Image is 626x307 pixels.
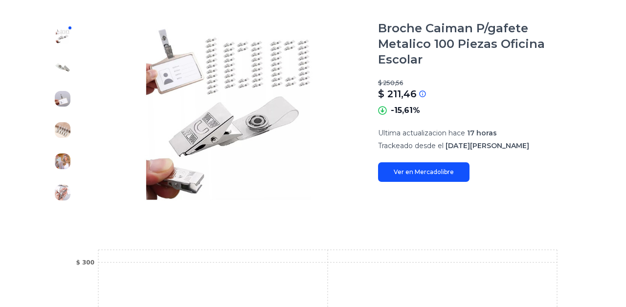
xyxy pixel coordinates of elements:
a: Ver en Mercadolibre [378,162,469,182]
p: $ 250,56 [378,79,579,87]
img: Broche Caiman P/gafete Metalico 100 Piezas Oficina Escolar [55,153,70,169]
img: Broche Caiman P/gafete Metalico 100 Piezas Oficina Escolar [55,122,70,138]
p: -15,61% [391,105,420,116]
img: Broche Caiman P/gafete Metalico 100 Piezas Oficina Escolar [55,60,70,75]
tspan: $ 300 [76,259,94,266]
img: Broche Caiman P/gafete Metalico 100 Piezas Oficina Escolar [55,28,70,44]
span: Trackeado desde el [378,141,444,150]
img: Broche Caiman P/gafete Metalico 100 Piezas Oficina Escolar [98,21,358,208]
span: [DATE][PERSON_NAME] [446,141,529,150]
span: 17 horas [467,129,497,137]
span: Ultima actualizacion hace [378,129,465,137]
img: Broche Caiman P/gafete Metalico 100 Piezas Oficina Escolar [55,91,70,107]
h1: Broche Caiman P/gafete Metalico 100 Piezas Oficina Escolar [378,21,579,67]
img: Broche Caiman P/gafete Metalico 100 Piezas Oficina Escolar [55,185,70,200]
p: $ 211,46 [378,87,417,101]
